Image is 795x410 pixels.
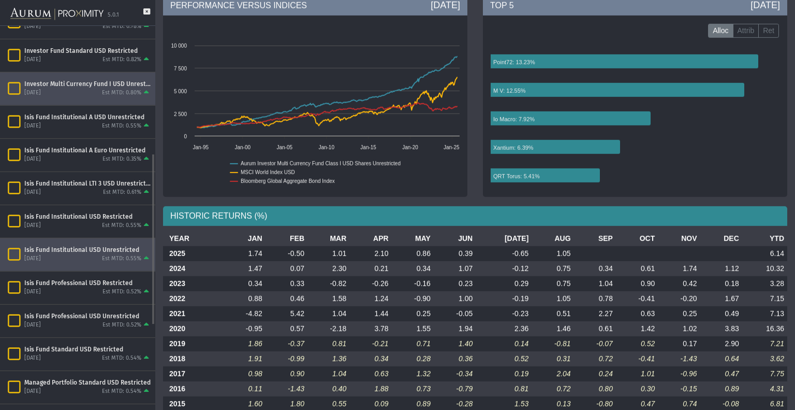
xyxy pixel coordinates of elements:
td: 0.34 [349,351,391,366]
td: -0.15 [658,381,700,396]
text: Jan-20 [402,144,418,150]
div: Est MTD: 0.82% [102,56,141,64]
label: Alloc [708,23,733,38]
div: [DATE] [24,56,41,64]
div: Est MTD: 0.55% [102,255,141,263]
div: Isis Fund Standard USD Restricted [24,345,151,354]
text: 7 500 [174,65,187,71]
td: 1.47 [223,261,265,276]
div: Est MTD: 0.55% [102,222,141,230]
div: Est MTD: 0.54% [102,355,141,362]
div: Isis Fund Professional USD Restricted [24,279,151,287]
th: 2023 [163,276,223,291]
th: 2022 [163,291,223,306]
td: 0.34 [223,276,265,291]
td: 0.25 [658,306,700,321]
th: 2025 [163,246,223,261]
td: 1.04 [307,306,349,321]
text: 5 000 [174,88,187,94]
th: MAR [307,231,349,246]
td: 3.28 [742,276,787,291]
th: YEAR [163,231,223,246]
text: Io Macro: 7.92% [493,116,535,122]
text: Jan-25 [444,144,460,150]
text: Point72: 13.23% [493,59,535,65]
td: -0.79 [434,381,476,396]
td: 2.27 [574,306,616,321]
td: 0.71 [392,336,434,351]
td: 2.90 [700,336,742,351]
div: Est MTD: 0.78% [102,23,141,31]
td: 0.28 [392,351,434,366]
td: 0.61 [616,261,658,276]
div: [DATE] [24,189,41,196]
th: 2020 [163,321,223,336]
td: 4.31 [742,381,787,396]
td: 1.00 [434,291,476,306]
td: -0.34 [434,366,476,381]
th: SEP [574,231,616,246]
div: Isis Fund Institutional USD Unrestricted [24,246,151,254]
text: 10 000 [171,43,187,48]
td: 7.13 [742,306,787,321]
div: Isis Fund Professional USD Unrestricted [24,312,151,320]
td: 0.23 [434,276,476,291]
td: 1.04 [574,276,616,291]
td: 0.78 [574,291,616,306]
div: [DATE] [24,122,41,130]
td: 0.34 [392,261,434,276]
th: NOV [658,231,700,246]
div: [DATE] [24,288,41,296]
td: 0.52 [476,351,532,366]
div: Isis Fund Institutional LTI 3 USD Unrestricted [24,179,151,188]
div: Est MTD: 0.55% [102,122,141,130]
td: -0.19 [476,291,532,306]
td: 16.36 [742,321,787,336]
th: AUG [532,231,573,246]
div: 5.0.1 [108,11,119,19]
div: Est MTD: 0.35% [102,155,141,163]
td: 0.63 [616,306,658,321]
td: -1.43 [658,351,700,366]
label: Attrib [733,23,759,38]
div: [DATE] [24,355,41,362]
div: Est MTD: 0.54% [102,388,141,395]
td: -0.65 [476,246,532,261]
td: 0.98 [223,366,265,381]
td: 0.75 [532,261,573,276]
th: APR [349,231,391,246]
text: Aurum Investor Multi Currency Fund Class I USD Shares Unrestricted [241,160,401,166]
td: 0.49 [700,306,742,321]
td: 7.21 [742,336,787,351]
td: 1.67 [700,291,742,306]
td: 0.17 [658,336,700,351]
td: 0.19 [476,366,532,381]
td: 1.12 [700,261,742,276]
text: MSCI World Index USD [241,169,295,175]
div: Isis Fund Institutional A Euro Unrestricted [24,146,151,154]
th: 2016 [163,381,223,396]
td: 1.04 [307,366,349,381]
div: [DATE] [24,321,41,329]
td: -0.23 [476,306,532,321]
text: QRT Torus: 5.41% [493,173,540,179]
td: 0.81 [307,336,349,351]
td: 2.30 [307,261,349,276]
img: Aurum-Proximity%20white.svg [10,3,104,25]
td: 0.61 [574,321,616,336]
td: 1.32 [392,366,434,381]
text: Jan-10 [318,144,334,150]
td: 0.63 [349,366,391,381]
td: -0.99 [266,351,307,366]
td: 1.46 [532,321,573,336]
td: 2.04 [532,366,573,381]
td: -0.12 [476,261,532,276]
text: M V: 12.55% [493,88,526,94]
td: -0.16 [392,276,434,291]
td: 1.74 [223,246,265,261]
td: 0.72 [532,381,573,396]
td: 7.15 [742,291,787,306]
text: 2 500 [174,111,187,117]
th: 2018 [163,351,223,366]
th: JAN [223,231,265,246]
